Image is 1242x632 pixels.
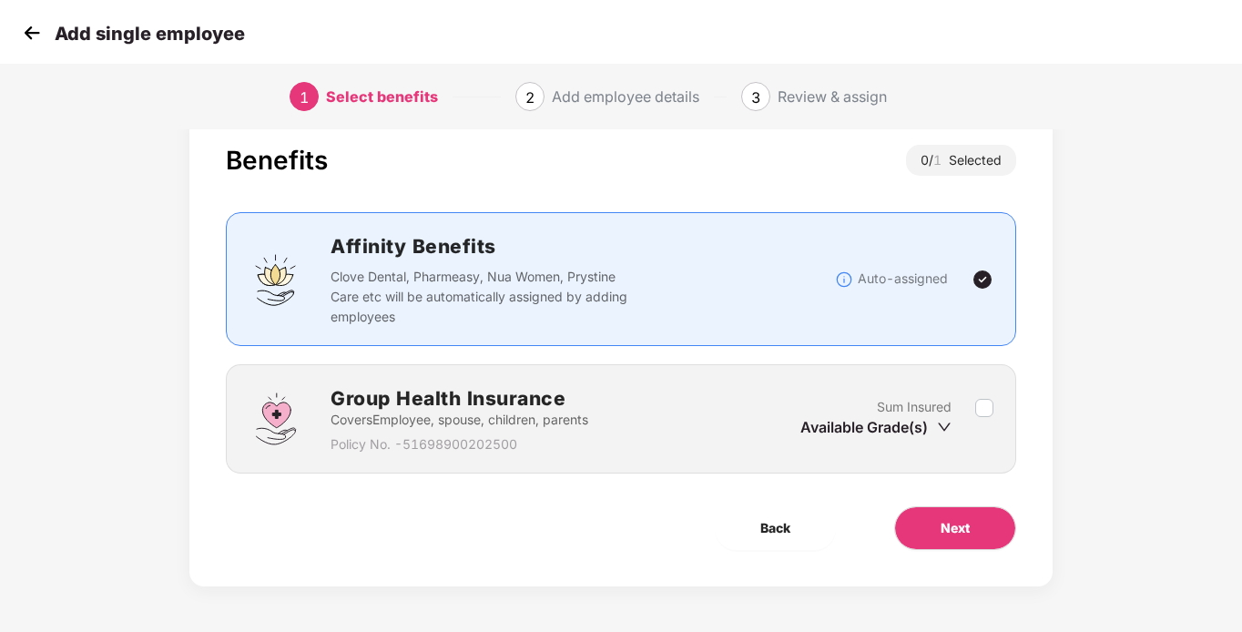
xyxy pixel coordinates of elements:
p: Clove Dental, Pharmeasy, Nua Women, Prystine Care etc will be automatically assigned by adding em... [331,267,633,327]
span: Back [760,518,790,538]
button: Next [894,506,1016,550]
div: Review & assign [778,82,887,111]
span: down [937,420,952,434]
div: Add employee details [552,82,699,111]
div: Available Grade(s) [800,417,952,437]
h2: Affinity Benefits [331,231,834,261]
img: svg+xml;base64,PHN2ZyBpZD0iSW5mb18tXzMyeDMyIiBkYXRhLW5hbWU9IkluZm8gLSAzMngzMiIgeG1sbnM9Imh0dHA6Ly... [835,270,853,289]
img: svg+xml;base64,PHN2ZyBpZD0iQWZmaW5pdHlfQmVuZWZpdHMiIGRhdGEtbmFtZT0iQWZmaW5pdHkgQmVuZWZpdHMiIHhtbG... [249,252,303,307]
button: Back [715,506,836,550]
p: Sum Insured [877,397,952,417]
span: 3 [751,88,760,107]
span: 2 [525,88,534,107]
span: 1 [933,152,949,168]
div: Select benefits [326,82,438,111]
img: svg+xml;base64,PHN2ZyB4bWxucz0iaHR0cDovL3d3dy53My5vcmcvMjAwMC9zdmciIHdpZHRoPSIzMCIgaGVpZ2h0PSIzMC... [18,19,46,46]
p: Policy No. - 51698900202500 [331,434,588,454]
img: svg+xml;base64,PHN2ZyBpZD0iR3JvdXBfSGVhbHRoX0luc3VyYW5jZSIgZGF0YS1uYW1lPSJHcm91cCBIZWFsdGggSW5zdX... [249,392,303,446]
span: 1 [300,88,309,107]
p: Add single employee [55,23,245,45]
img: svg+xml;base64,PHN2ZyBpZD0iVGljay0yNHgyNCIgeG1sbnM9Imh0dHA6Ly93d3cudzMub3JnLzIwMDAvc3ZnIiB3aWR0aD... [972,269,993,291]
p: Auto-assigned [858,269,948,289]
div: 0 / Selected [906,145,1016,176]
h2: Group Health Insurance [331,383,588,413]
div: Benefits [226,145,328,176]
span: Next [941,518,970,538]
p: Covers Employee, spouse, children, parents [331,410,588,430]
